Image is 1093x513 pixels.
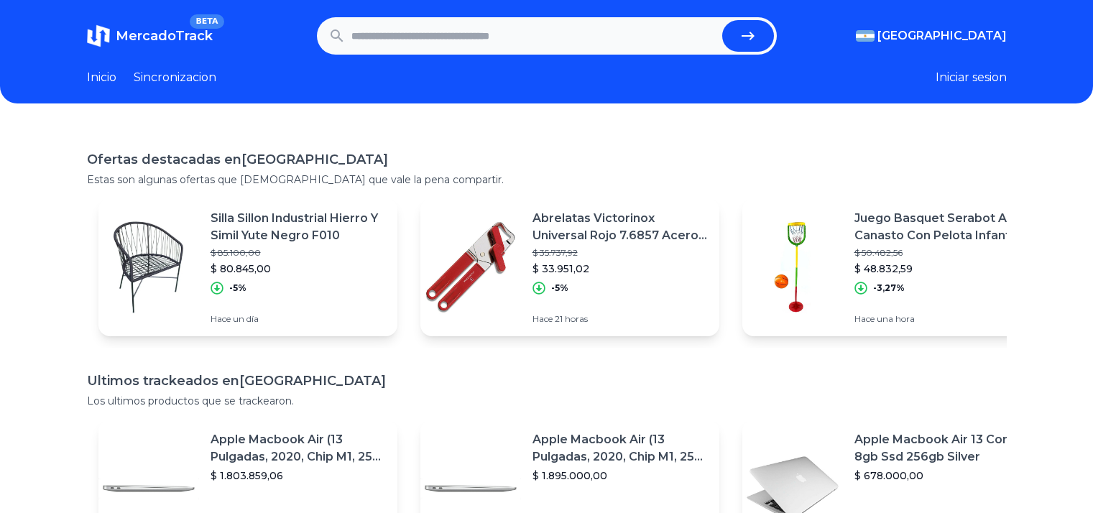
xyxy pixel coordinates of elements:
a: Featured imageSilla Sillon Industrial Hierro Y Simil Yute Negro F010$ 85.100,00$ 80.845,00-5%Hace... [98,198,397,336]
p: $ 33.951,02 [532,262,708,276]
a: MercadoTrackBETA [87,24,213,47]
img: Featured image [742,217,843,318]
p: Hace 21 horas [532,313,708,325]
a: Inicio [87,69,116,86]
p: $ 85.100,00 [211,247,386,259]
p: $ 48.832,59 [854,262,1030,276]
p: Apple Macbook Air 13 Core I5 8gb Ssd 256gb Silver [854,431,1030,466]
p: -5% [551,282,568,294]
p: $ 80.845,00 [211,262,386,276]
img: Featured image [98,217,199,318]
p: -3,27% [873,282,905,294]
p: Silla Sillon Industrial Hierro Y Simil Yute Negro F010 [211,210,386,244]
span: BETA [190,14,223,29]
p: Estas son algunas ofertas que [DEMOGRAPHIC_DATA] que vale la pena compartir. [87,172,1007,187]
p: $ 1.895.000,00 [532,468,708,483]
p: Apple Macbook Air (13 Pulgadas, 2020, Chip M1, 256 Gb De Ssd, 8 Gb De Ram) - Plata [532,431,708,466]
p: $ 35.737,92 [532,247,708,259]
img: Argentina [856,30,875,42]
p: Los ultimos productos que se trackearon. [87,394,1007,408]
p: $ 50.482,56 [854,247,1030,259]
p: Hace un día [211,313,386,325]
span: [GEOGRAPHIC_DATA] [877,27,1007,45]
a: Featured imageAbrelatas Victorinox Universal Rojo 7.6857 Acero Inoxidable$ 35.737,92$ 33.951,02-5... [420,198,719,336]
h1: Ultimos trackeados en [GEOGRAPHIC_DATA] [87,371,1007,391]
span: MercadoTrack [116,28,213,44]
img: MercadoTrack [87,24,110,47]
a: Sincronizacion [134,69,216,86]
p: $ 1.803.859,06 [211,468,386,483]
button: [GEOGRAPHIC_DATA] [856,27,1007,45]
p: $ 678.000,00 [854,468,1030,483]
p: Juego Basquet Serabot Aro Canasto Con Pelota Infantil Basket [854,210,1030,244]
img: Featured image [420,217,521,318]
p: Apple Macbook Air (13 Pulgadas, 2020, Chip M1, 256 Gb De Ssd, 8 Gb De Ram) - Plata [211,431,386,466]
h1: Ofertas destacadas en [GEOGRAPHIC_DATA] [87,149,1007,170]
a: Featured imageJuego Basquet Serabot Aro Canasto Con Pelota Infantil Basket$ 50.482,56$ 48.832,59-... [742,198,1041,336]
p: Hace una hora [854,313,1030,325]
p: Abrelatas Victorinox Universal Rojo 7.6857 Acero Inoxidable [532,210,708,244]
button: Iniciar sesion [936,69,1007,86]
p: -5% [229,282,246,294]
